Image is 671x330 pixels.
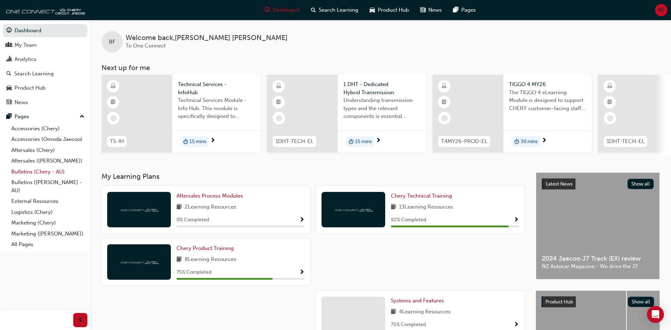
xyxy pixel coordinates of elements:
span: 30 mins [521,138,538,146]
span: TIGGO 4 MY26 [509,80,586,89]
span: learningResourceType_ELEARNING-icon [276,82,281,91]
a: Chery Product Training [177,244,237,252]
button: Pages [3,110,87,123]
div: My Team [15,41,37,49]
h3: Next up for me [90,64,671,72]
div: News [15,98,28,107]
span: booktick-icon [111,98,116,107]
span: learningRecordVerb_NONE-icon [276,115,282,121]
a: pages-iconPages [447,3,481,17]
span: Chery Technical Training [391,193,452,199]
span: duration-icon [183,137,188,146]
span: people-icon [6,42,12,49]
a: guage-iconDashboard [259,3,305,17]
span: NZ Autocar Magazine - We drive the J7. [542,262,654,271]
span: BF [109,38,115,46]
span: Show Progress [299,269,305,276]
a: Bulletins (Chery - AU) [8,166,87,177]
span: 75 % Completed [177,268,212,277]
a: T4MY26-PROD-ELTIGGO 4 MY26The TIGGO 4 eLearning Module is designed to support CHERY customer-faci... [433,75,592,153]
a: Latest NewsShow all2024 Jaecoo J7 Track (EX) reviewNZ Autocar Magazine - We drive the J7. [536,172,660,279]
span: booktick-icon [442,98,447,107]
span: learningRecordVerb_NONE-icon [441,115,448,121]
a: search-iconSearch Learning [305,3,364,17]
a: car-iconProduct Hub [364,3,415,17]
span: 2024 Jaecoo J7 Track (EX) review [542,255,654,263]
span: pages-icon [453,6,458,15]
span: TS-IH [110,137,124,146]
a: Marketing ([PERSON_NAME]) [8,228,87,239]
button: BF [655,4,667,16]
div: Open Intercom Messenger [647,306,664,323]
span: car-icon [6,85,12,91]
span: 1 DHT - Dedicated Hybrid Transmission [343,80,421,96]
span: 92 % Completed [391,216,426,224]
a: Accessories (Omoda Jaecoo) [8,134,87,145]
span: 0 % Completed [177,216,209,224]
span: Aftersales Process Modules [177,193,243,199]
a: News [3,96,87,109]
span: 1DHT-TECH-EL [276,137,313,146]
span: 2 Learning Resources [185,203,236,212]
span: learningResourceType_ELEARNING-icon [442,82,447,91]
span: News [428,6,442,14]
img: oneconnect [120,206,158,213]
span: search-icon [6,71,11,77]
span: 1DHT-TECH-EL [607,137,644,146]
span: duration-icon [349,137,354,146]
button: DashboardMy TeamAnalyticsSearch LearningProduct HubNews [3,23,87,110]
span: search-icon [311,6,316,15]
span: next-icon [542,138,547,144]
span: book-icon [177,203,182,212]
span: To One Connect [126,42,166,49]
a: TS-IHTechnical Services - InfoHubTechnical Services Module - Info Hub. This module is specificall... [102,75,261,153]
a: Product HubShow all [542,296,654,308]
div: Pages [15,113,29,121]
span: book-icon [177,255,182,264]
span: Dashboard [273,6,300,14]
span: 13 Learning Resources [399,203,453,212]
span: learningResourceType_ELEARNING-icon [607,82,612,91]
span: chart-icon [6,56,12,63]
span: booktick-icon [276,98,281,107]
button: Show Progress [514,216,519,224]
span: book-icon [391,203,396,212]
a: External Resources [8,196,87,207]
span: Show Progress [514,322,519,328]
span: Product Hub [378,6,409,14]
span: book-icon [391,308,396,317]
span: T4MY26-PROD-EL [441,137,487,146]
button: Show Progress [514,320,519,329]
span: learningRecordVerb_NONE-icon [607,115,613,121]
a: Logistics (Chery) [8,207,87,218]
div: Analytics [15,55,36,63]
a: Accessories (Chery) [8,123,87,134]
span: The TIGGO 4 eLearning Module is designed to support CHERY customer-facing staff with the product ... [509,89,586,113]
span: news-icon [420,6,426,15]
a: Aftersales ([PERSON_NAME]) [8,155,87,166]
img: oneconnect [4,3,85,17]
img: oneconnect [334,206,373,213]
span: news-icon [6,99,12,106]
a: news-iconNews [415,3,447,17]
span: Pages [461,6,476,14]
span: Systems and Features [391,297,444,304]
a: Dashboard [3,24,87,37]
span: Latest News [546,181,573,187]
a: Aftersales (Chery) [8,145,87,156]
span: prev-icon [78,316,83,325]
span: car-icon [370,6,375,15]
span: guage-icon [265,6,270,15]
span: 8 Learning Resources [185,255,236,264]
span: duration-icon [514,137,519,146]
button: Show all [627,179,654,189]
a: My Team [3,39,87,52]
span: next-icon [210,138,215,144]
div: Product Hub [15,84,46,92]
span: Product Hub [545,299,573,305]
div: Search Learning [14,70,54,78]
a: Latest NewsShow all [542,178,654,190]
span: next-icon [376,138,381,144]
button: Show Progress [299,216,305,224]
